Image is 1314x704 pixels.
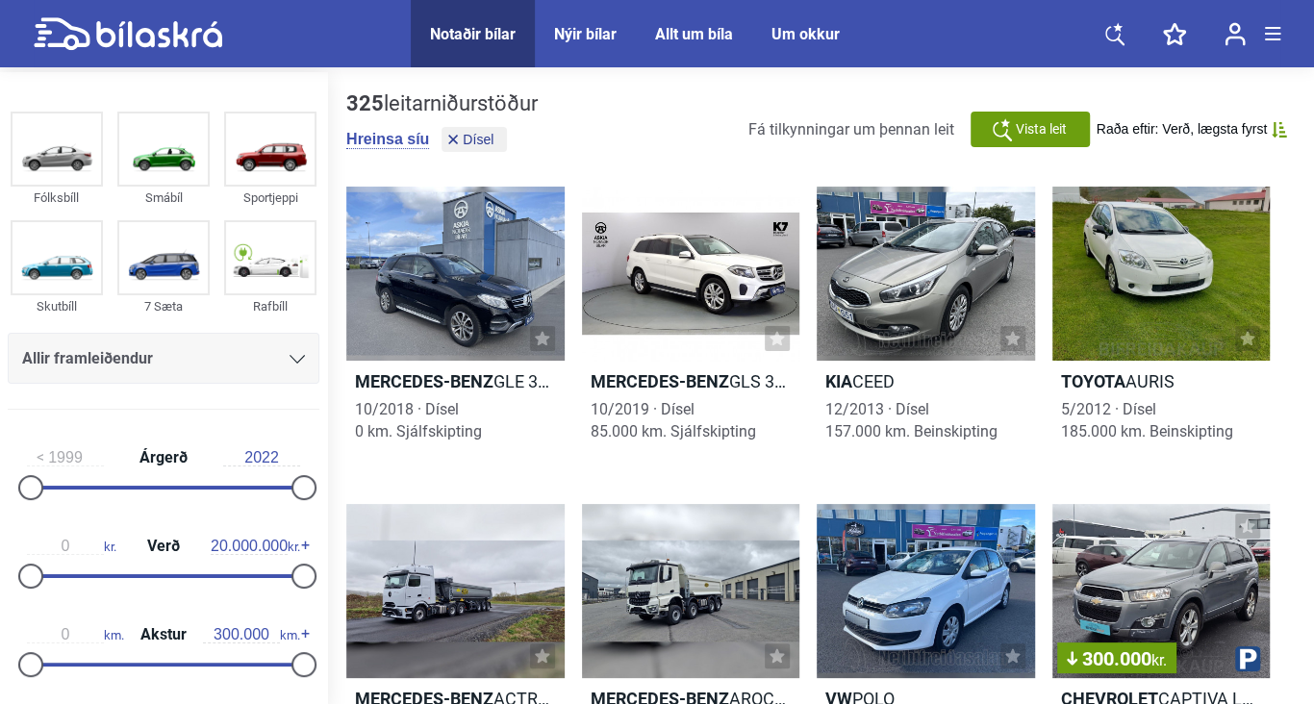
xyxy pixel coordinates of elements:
[1052,187,1271,465] a: ToyotaAURIS5/2012 · Dísel185.000 km. Beinskipting
[591,400,756,440] span: 10/2019 · Dísel 85.000 km. Sjálfskipting
[1097,121,1287,138] button: Raða eftir: Verð, lægsta fyrst
[211,538,300,555] span: kr.
[825,400,998,440] span: 12/2013 · Dísel 157.000 km. Beinskipting
[346,187,565,465] a: Mercedes-BenzGLE 350 D 4MATIC10/2018 · Dísel0 km. Sjálfskipting
[748,120,954,138] span: Fá tilkynningar um þennan leit
[817,187,1035,465] a: KiaCEED12/2013 · Dísel157.000 km. Beinskipting
[224,295,316,317] div: Rafbíll
[346,130,429,149] button: Hreinsa síu
[1016,119,1067,139] span: Vista leit
[355,371,493,391] b: Mercedes-Benz
[117,295,210,317] div: 7 Sæta
[22,345,153,372] span: Allir framleiðendur
[1052,370,1271,392] h2: AURIS
[1097,121,1267,138] span: Raða eftir: Verð, lægsta fyrst
[771,25,840,43] a: Um okkur
[825,371,852,391] b: Kia
[1225,22,1246,46] img: user-login.svg
[135,450,192,465] span: Árgerð
[346,91,384,115] b: 325
[224,187,316,209] div: Sportjeppi
[817,370,1035,392] h2: CEED
[27,538,116,555] span: kr.
[463,133,493,146] span: Dísel
[203,626,300,643] span: km.
[442,127,507,152] button: Dísel
[355,400,482,440] span: 10/2018 · Dísel 0 km. Sjálfskipting
[136,627,191,642] span: Akstur
[1151,651,1167,669] span: kr.
[430,25,516,43] a: Notaðir bílar
[346,370,565,392] h2: GLE 350 D 4MATIC
[582,187,800,465] a: Mercedes-BenzGLS 350 D 4MATIC10/2019 · Dísel85.000 km. Sjálfskipting
[117,187,210,209] div: Smábíl
[1061,400,1233,440] span: 5/2012 · Dísel 185.000 km. Beinskipting
[582,370,800,392] h2: GLS 350 D 4MATIC
[1061,371,1125,391] b: Toyota
[591,371,729,391] b: Mercedes-Benz
[11,187,103,209] div: Fólksbíll
[27,626,124,643] span: km.
[1235,646,1260,671] img: parking.png
[1067,649,1167,668] span: 300.000
[11,295,103,317] div: Skutbíll
[346,91,538,116] div: leitarniðurstöður
[554,25,617,43] a: Nýir bílar
[655,25,733,43] a: Allt um bíla
[142,539,185,554] span: Verð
